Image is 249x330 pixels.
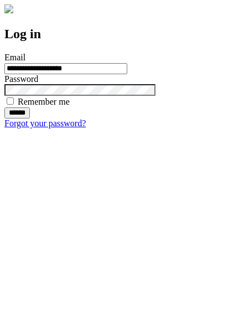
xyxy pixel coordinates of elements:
h2: Log in [4,27,245,42]
label: Email [4,53,25,62]
label: Password [4,74,38,84]
label: Remember me [18,97,70,106]
a: Forgot your password? [4,118,86,128]
img: logo-4e3dc11c47720685a147b03b5a06dd966a58ff35d612b21f08c02c0306f2b779.png [4,4,13,13]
